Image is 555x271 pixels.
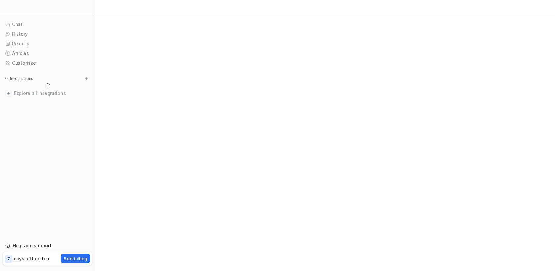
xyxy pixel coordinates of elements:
a: Explore all integrations [3,89,92,98]
p: Add billing [63,255,87,262]
span: Explore all integrations [14,88,90,99]
img: menu_add.svg [84,76,89,81]
img: explore all integrations [5,90,12,97]
a: Articles [3,49,92,58]
button: Integrations [3,75,35,82]
a: History [3,29,92,39]
a: Help and support [3,241,92,250]
a: Chat [3,20,92,29]
button: Add billing [61,254,90,263]
p: 7 [7,256,10,262]
a: Reports [3,39,92,48]
img: expand menu [4,76,9,81]
p: days left on trial [14,255,51,262]
a: Customize [3,58,92,68]
p: Integrations [10,76,33,81]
